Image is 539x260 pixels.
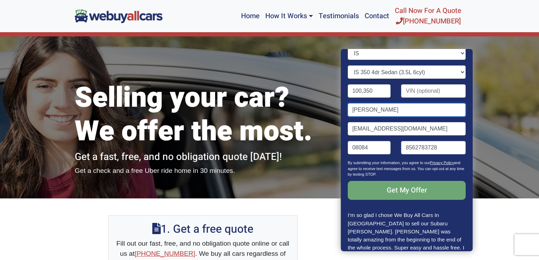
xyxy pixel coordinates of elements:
[348,122,466,135] input: Email
[348,84,391,98] input: Mileage
[392,3,464,29] a: Call Now For A Quote[PHONE_NUMBER]
[362,3,392,29] a: Contact
[238,3,262,29] a: Home
[262,3,316,29] a: How It Works
[430,161,454,165] a: Privacy Policy
[401,84,466,98] input: VIN (optional)
[348,181,466,200] input: Get My Offer
[316,3,362,29] a: Testimonials
[115,223,290,236] h2: 1. Get a free quote
[348,28,466,211] form: Contact form
[135,250,195,257] a: [PHONE_NUMBER]
[348,141,391,154] input: Zip code
[75,81,331,148] h1: Selling your car? We offer the most.
[401,141,466,154] input: Phone
[75,166,331,176] p: Get a check and a free Uber ride home in 30 minutes.
[75,151,331,163] h2: Get a fast, free, and no obligation quote [DATE]!
[75,9,162,23] img: We Buy All Cars in NJ logo
[348,160,466,181] p: By submitting your information, you agree to our and agree to receive text messages from us. You ...
[348,103,466,117] input: Name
